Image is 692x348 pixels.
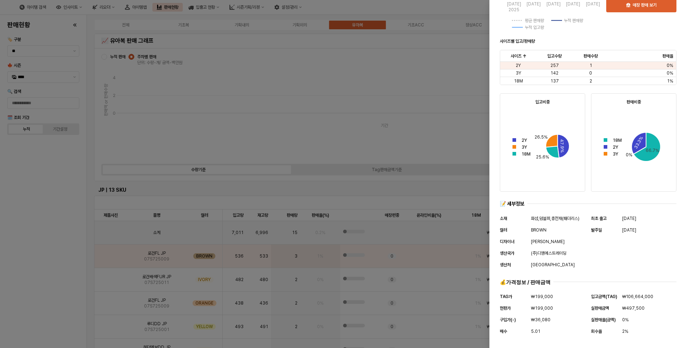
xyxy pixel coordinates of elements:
[531,328,540,335] span: 5.01
[531,226,547,234] span: BROWN
[591,294,617,299] span: 입고금액(TAG)
[500,239,514,244] span: 디자이너
[667,70,673,76] span: 0%
[511,53,522,59] span: 사이즈
[500,216,507,221] span: 소재
[667,78,673,84] span: 1%
[514,78,523,84] span: 18M
[500,329,507,334] span: 배수
[500,306,511,311] span: 현판가
[622,305,645,312] span: ₩497,500
[591,317,616,322] span: 실판매율(금액)
[535,99,550,105] strong: 입고비중
[500,228,507,233] span: 컬러
[531,261,575,268] span: [GEOGRAPHIC_DATA]
[591,306,609,311] span: 실판매금액
[622,293,653,300] span: ₩106,664,000
[667,63,673,68] span: 0%
[500,279,550,285] div: 💰가격정보 / 판매금액
[516,70,521,76] span: 3Y
[591,329,602,334] span: 회수율
[500,317,516,322] span: 구입가(-)
[591,216,607,221] span: 최초 출고
[500,262,511,267] span: 생산처
[591,228,602,233] span: 발주일
[531,305,553,312] span: ₩199,000
[622,215,636,222] span: [DATE]
[622,328,628,335] span: 2%
[622,226,636,234] span: [DATE]
[550,78,559,84] span: 137
[550,63,559,68] span: 257
[531,250,566,257] span: (주)디엠에스트레이딩
[531,316,550,323] span: ₩36,080
[590,63,592,68] span: 1
[500,39,535,44] strong: 사이즈별 입고/판매량
[662,53,673,59] span: 판매율
[622,316,629,323] span: 0%
[583,53,598,59] span: 판매수량
[531,215,579,222] span: 화섬,덤블퍼,충전재(패더리스)
[531,293,553,300] span: ₩199,000
[500,200,524,207] div: 📝 세부정보
[547,53,562,59] span: 입고수량
[516,63,521,68] span: 2Y
[500,251,514,256] span: 생산국가
[622,292,653,301] button: ₩106,664,000
[500,294,512,299] span: TAG가
[531,238,565,245] span: [PERSON_NAME]
[633,2,657,8] p: 매장 판매 보기
[589,70,592,76] span: 0
[590,78,592,84] span: 2
[550,70,558,76] span: 142
[626,99,641,105] strong: 판매비중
